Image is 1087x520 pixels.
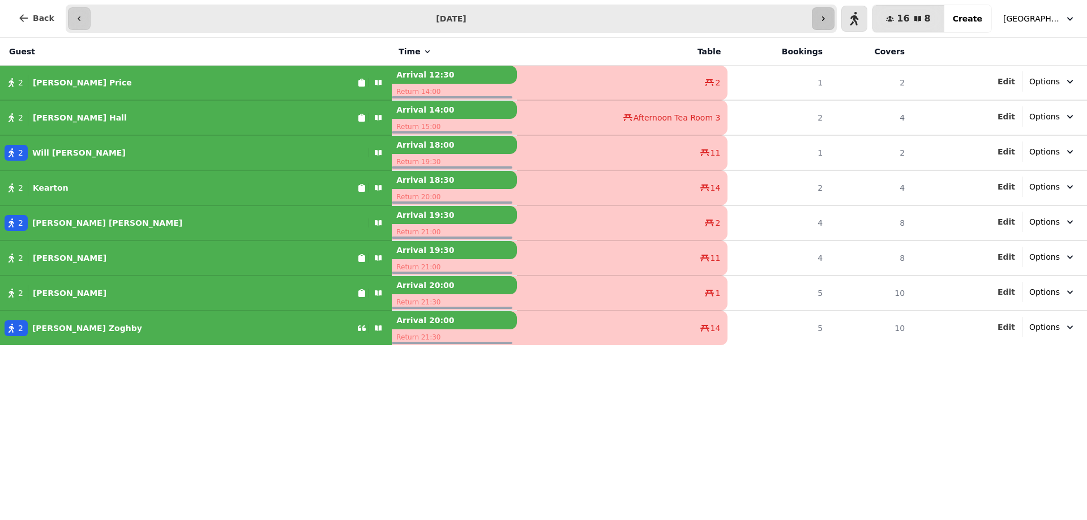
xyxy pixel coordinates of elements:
[392,171,517,189] p: Arrival 18:30
[998,76,1015,87] button: Edit
[711,147,721,158] span: 11
[715,217,720,229] span: 2
[829,66,911,101] td: 2
[711,323,721,334] span: 14
[392,311,517,329] p: Arrival 20:00
[727,311,829,345] td: 5
[33,182,69,194] p: Kearton
[634,112,721,123] span: Afternoon Tea Room 3
[998,113,1015,121] span: Edit
[18,182,23,194] span: 2
[1029,181,1060,192] span: Options
[727,240,829,276] td: 4
[18,147,23,158] span: 2
[1022,141,1082,162] button: Options
[998,183,1015,191] span: Edit
[727,100,829,135] td: 2
[1029,251,1060,263] span: Options
[925,14,931,23] span: 8
[517,38,728,66] th: Table
[392,206,517,224] p: Arrival 19:30
[392,66,517,84] p: Arrival 12:30
[715,77,720,88] span: 2
[392,329,517,345] p: Return 21:30
[18,217,23,229] span: 2
[392,224,517,240] p: Return 21:00
[998,218,1015,226] span: Edit
[392,259,517,275] p: Return 21:00
[392,136,517,154] p: Arrival 18:00
[392,119,517,135] p: Return 15:00
[829,135,911,170] td: 2
[1029,286,1060,298] span: Options
[1029,146,1060,157] span: Options
[33,14,54,22] span: Back
[32,217,182,229] p: [PERSON_NAME] [PERSON_NAME]
[829,100,911,135] td: 4
[998,78,1015,85] span: Edit
[32,323,142,334] p: [PERSON_NAME] Zoghby
[897,14,909,23] span: 16
[829,170,911,205] td: 4
[32,147,126,158] p: Will [PERSON_NAME]
[1022,282,1082,302] button: Options
[392,101,517,119] p: Arrival 14:00
[18,323,23,334] span: 2
[1022,317,1082,337] button: Options
[996,8,1082,29] button: [GEOGRAPHIC_DATA], [GEOGRAPHIC_DATA]
[829,38,911,66] th: Covers
[829,311,911,345] td: 10
[1022,177,1082,197] button: Options
[727,170,829,205] td: 2
[829,205,911,240] td: 8
[715,287,720,299] span: 1
[872,5,944,32] button: 168
[392,294,517,310] p: Return 21:30
[829,240,911,276] td: 8
[18,287,23,299] span: 2
[1029,216,1060,227] span: Options
[727,205,829,240] td: 4
[998,288,1015,296] span: Edit
[944,5,991,32] button: Create
[727,38,829,66] th: Bookings
[998,148,1015,156] span: Edit
[9,5,63,32] button: Back
[1022,71,1082,92] button: Options
[392,84,517,100] p: Return 14:00
[829,276,911,311] td: 10
[953,15,982,23] span: Create
[998,323,1015,331] span: Edit
[998,286,1015,298] button: Edit
[1022,212,1082,232] button: Options
[998,181,1015,192] button: Edit
[1022,247,1082,267] button: Options
[18,112,23,123] span: 2
[727,276,829,311] td: 5
[1029,111,1060,122] span: Options
[33,112,127,123] p: [PERSON_NAME] Hall
[711,252,721,264] span: 11
[392,154,517,170] p: Return 19:30
[392,241,517,259] p: Arrival 19:30
[998,321,1015,333] button: Edit
[399,46,431,57] button: Time
[33,287,106,299] p: [PERSON_NAME]
[18,77,23,88] span: 2
[1029,321,1060,333] span: Options
[998,146,1015,157] button: Edit
[33,252,106,264] p: [PERSON_NAME]
[1022,106,1082,127] button: Options
[392,276,517,294] p: Arrival 20:00
[998,253,1015,261] span: Edit
[998,111,1015,122] button: Edit
[727,66,829,101] td: 1
[1003,13,1060,24] span: [GEOGRAPHIC_DATA], [GEOGRAPHIC_DATA]
[711,182,721,194] span: 14
[33,77,132,88] p: [PERSON_NAME] Price
[392,189,517,205] p: Return 20:00
[18,252,23,264] span: 2
[727,135,829,170] td: 1
[399,46,420,57] span: Time
[1029,76,1060,87] span: Options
